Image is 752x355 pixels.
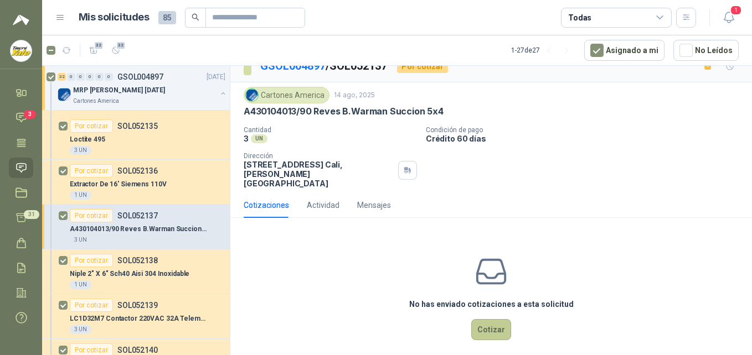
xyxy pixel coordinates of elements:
div: 3 UN [70,236,91,244]
div: UN [251,134,267,143]
div: 3 UN [70,146,91,155]
p: Cartones America [73,97,119,106]
p: / SOL052137 [260,58,388,75]
h3: No has enviado cotizaciones a esta solicitud [409,298,574,310]
div: Actividad [307,199,339,211]
p: A430104013/90 Reves B.Warman Succion 5x4 [70,224,208,234]
span: 32 [94,41,104,50]
button: No Leídos [673,40,739,61]
p: [STREET_ADDRESS] Cali , [PERSON_NAME][GEOGRAPHIC_DATA] [244,160,394,188]
p: 14 ago, 2025 [334,90,375,101]
div: Cotizaciones [244,199,289,211]
div: 0 [105,73,113,81]
button: Asignado a mi [584,40,665,61]
a: GSOL004897 [260,59,326,72]
p: Cantidad [244,126,417,134]
p: [DATE] [207,72,225,82]
div: Cartones America [244,87,329,103]
span: 31 [24,210,39,219]
a: Por cotizarSOL052138Niple 2" X 6" Sch40 Aisi 304 Inoxidable1 UN [42,249,230,294]
button: Cotizar [471,319,511,340]
a: Por cotizarSOL052135Loctite 4953 UN [42,115,230,160]
img: Logo peakr [13,13,29,27]
div: 1 UN [70,191,91,200]
p: GSOL004897 [117,73,163,81]
div: 3 UN [70,325,91,334]
p: SOL052135 [117,122,158,130]
span: 1 [730,5,742,15]
p: SOL052139 [117,301,158,309]
div: 32 [58,73,66,81]
p: MRP [PERSON_NAME] [DATE] [73,85,165,96]
a: 3 [9,107,33,128]
a: 32 0 0 0 0 0 GSOL004897[DATE] Company LogoMRP [PERSON_NAME] [DATE]Cartones America [58,70,228,106]
p: SOL052137 [117,212,158,220]
button: 1 [719,8,739,28]
span: 3 [24,110,36,119]
p: SOL052136 [117,167,158,175]
h1: Mis solicitudes [79,9,150,25]
a: Por cotizarSOL052136Extractor De 16' Siemens 110V1 UN [42,160,230,205]
p: Dirección [244,152,394,160]
div: 0 [95,73,104,81]
div: Por cotizar [70,164,113,177]
div: 0 [76,73,85,81]
div: Por cotizar [70,254,113,267]
div: 1 - 27 de 27 [511,41,575,59]
a: Por cotizarSOL052139LC1D32M7 Contactor 220VAC 32A Telemecani3 UN [42,294,230,339]
button: 32 [85,41,102,59]
img: Company Logo [246,89,258,101]
div: Por cotizar [70,299,113,312]
p: Loctite 495 [70,134,105,145]
p: 3 [244,134,249,143]
p: SOL052140 [117,346,158,354]
a: Por cotizarSOL052137A430104013/90 Reves B.Warman Succion 5x43 UN [42,205,230,249]
p: Crédito 60 días [426,134,748,143]
button: 32 [107,41,125,59]
span: 85 [158,11,176,24]
p: Niple 2" X 6" Sch40 Aisi 304 Inoxidable [70,269,189,279]
span: search [192,13,199,21]
img: Company Logo [11,40,32,61]
div: Por cotizar [70,209,113,222]
a: 31 [9,207,33,228]
p: A430104013/90 Reves B.Warman Succion 5x4 [244,106,444,117]
img: Company Logo [58,88,71,101]
p: SOL052138 [117,257,158,264]
div: 1 UN [70,280,91,289]
div: Por cotizar [397,60,448,73]
div: Todas [568,12,591,24]
p: Extractor De 16' Siemens 110V [70,179,167,190]
p: LC1D32M7 Contactor 220VAC 32A Telemecani [70,314,208,324]
span: 32 [116,41,126,50]
div: 0 [86,73,94,81]
p: Condición de pago [426,126,748,134]
div: Mensajes [357,199,391,211]
div: 0 [67,73,75,81]
div: Por cotizar [70,119,113,133]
